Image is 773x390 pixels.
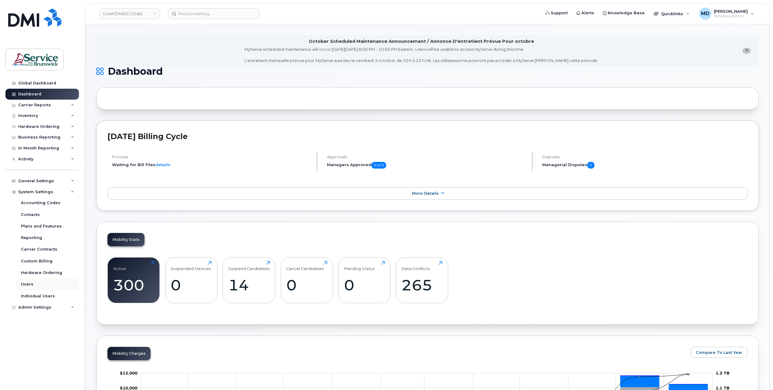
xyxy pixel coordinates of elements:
[327,162,526,169] h5: Managers Approved
[742,48,751,54] button: close notification
[309,38,534,45] div: October Scheduled Maintenance Announcement / Annonce D'entretient Prévue Pour octobre
[112,155,312,159] h4: Process
[113,261,154,300] a: Active300
[228,261,270,300] a: Suspend Candidates14
[286,276,327,294] div: 0
[112,162,312,168] li: Waiting for Bill Files
[286,261,324,271] div: Cancel Candidates
[344,261,375,271] div: Pending Status
[171,261,212,300] a: Suspended Devices0
[171,261,211,271] div: Suspended Devices
[286,261,327,300] a: Cancel Candidates0
[107,132,747,141] h2: [DATE] Billing Cycle
[696,350,742,355] span: Compare To Last Year
[542,155,747,159] h4: Disputes
[108,67,163,76] span: Dashboard
[344,276,385,294] div: 0
[327,155,526,159] h4: Approvals
[120,371,138,375] tspan: $12,000
[120,371,138,375] g: $0
[716,371,730,375] tspan: 1.3 TB
[244,46,598,63] div: MyServe scheduled maintenance will occur [DATE][DATE] 8:00 PM - 10:00 PM Eastern. Users will be u...
[171,276,212,294] div: 0
[542,162,747,169] h5: Managerial Disputes
[113,261,126,271] div: Active
[344,261,385,300] a: Pending Status0
[228,261,270,271] div: Suspend Candidates
[228,276,270,294] div: 14
[401,276,442,294] div: 265
[412,191,439,196] span: More Details
[401,261,430,271] div: Data Conflicts
[691,347,747,358] button: Compare To Last Year
[155,162,170,167] a: details
[113,276,154,294] div: 300
[371,162,386,169] span: 0 of 0
[401,261,442,300] a: Data Conflicts265
[587,162,594,169] span: 0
